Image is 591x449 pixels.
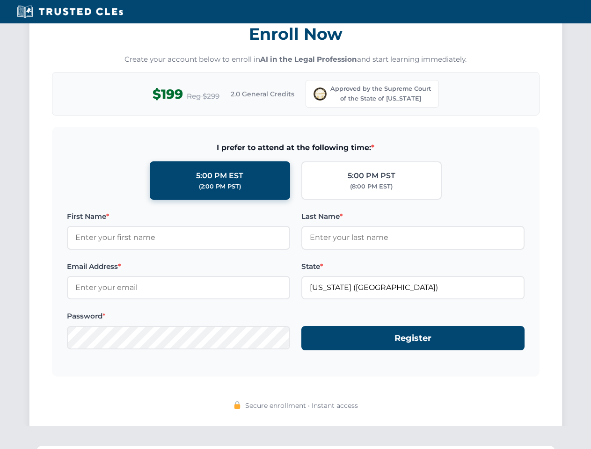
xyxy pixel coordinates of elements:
[301,211,525,222] label: Last Name
[196,170,243,182] div: 5:00 PM EST
[330,84,431,103] span: Approved by the Supreme Court of the State of [US_STATE]
[67,211,290,222] label: First Name
[260,55,357,64] strong: AI in the Legal Profession
[301,326,525,351] button: Register
[301,261,525,272] label: State
[233,401,241,409] img: 🔒
[67,226,290,249] input: Enter your first name
[245,400,358,411] span: Secure enrollment • Instant access
[52,19,540,49] h3: Enroll Now
[314,87,327,101] img: Supreme Court of Ohio
[52,54,540,65] p: Create your account below to enroll in and start learning immediately.
[153,84,183,105] span: $199
[350,182,393,191] div: (8:00 PM EST)
[67,276,290,299] input: Enter your email
[67,142,525,154] span: I prefer to attend at the following time:
[67,311,290,322] label: Password
[348,170,395,182] div: 5:00 PM PST
[187,91,219,102] span: Reg $299
[14,5,126,19] img: Trusted CLEs
[231,89,294,99] span: 2.0 General Credits
[67,261,290,272] label: Email Address
[301,276,525,299] input: Ohio (OH)
[199,182,241,191] div: (2:00 PM PST)
[301,226,525,249] input: Enter your last name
